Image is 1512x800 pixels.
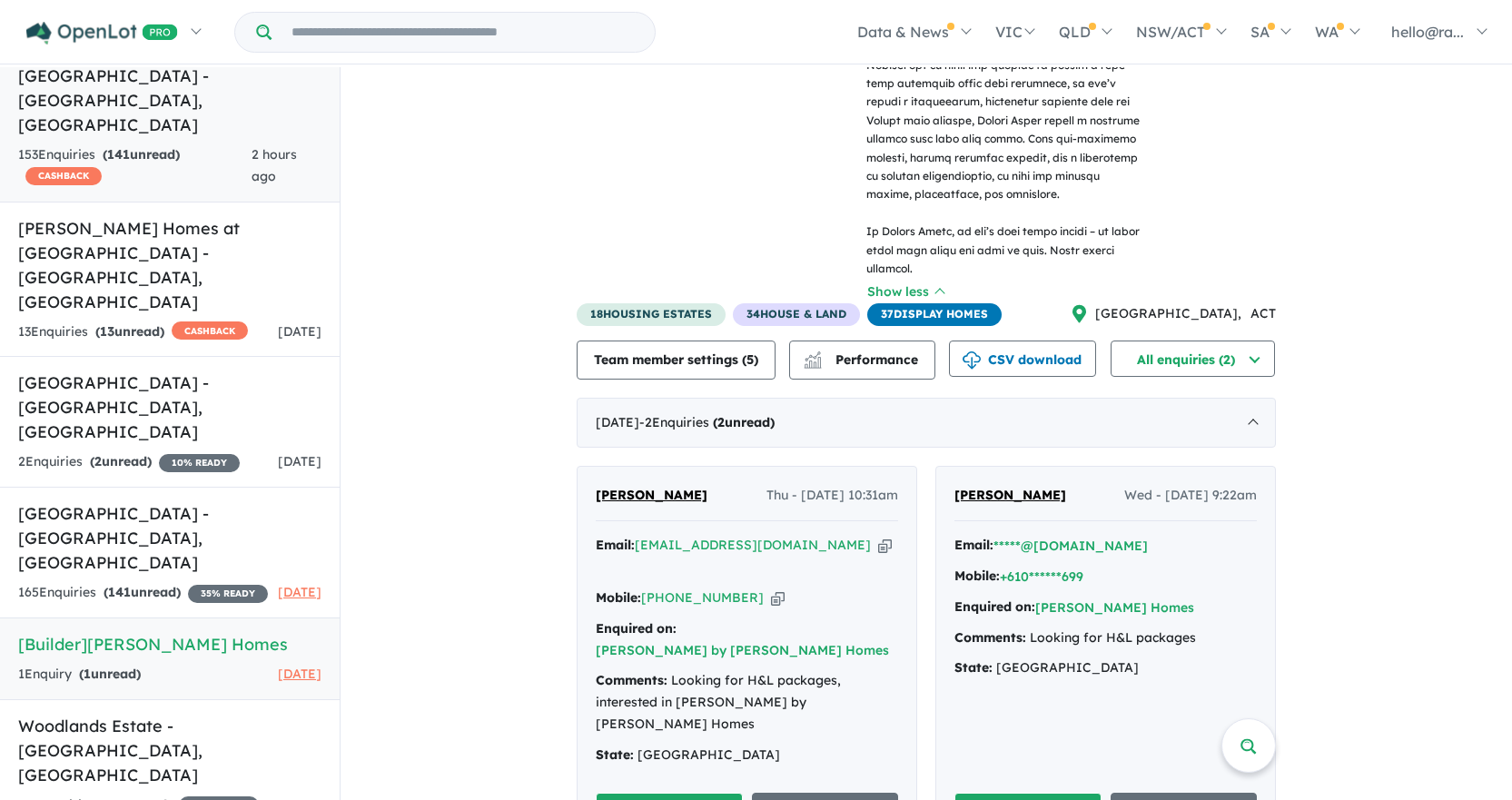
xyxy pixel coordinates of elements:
[94,453,102,469] span: 2
[90,453,152,469] strong: ( unread)
[713,414,775,430] strong: ( unread)
[252,146,297,184] span: 2 hours ago
[26,22,178,44] img: Openlot PRO Logo White
[954,568,1000,584] strong: Mobile:
[954,627,1257,649] div: Looking for H&L packages
[104,584,181,600] strong: ( unread)
[954,537,993,553] strong: Email:
[954,487,1066,503] span: [PERSON_NAME]
[867,303,1002,326] span: 37 Display Homes
[84,666,91,682] span: 1
[18,632,321,657] h5: [Builder] [PERSON_NAME] Homes
[172,321,248,340] span: CASHBACK
[733,303,860,326] span: 34 House & Land
[95,323,164,340] strong: ( unread)
[954,657,1257,679] div: [GEOGRAPHIC_DATA]
[25,167,102,185] span: CASHBACK
[596,670,898,735] div: Looking for H&L packages, interested in [PERSON_NAME] by [PERSON_NAME] Homes
[949,341,1096,377] button: CSV download
[18,582,268,604] div: 165 Enquir ies
[954,485,1066,507] a: [PERSON_NAME]
[596,589,641,606] strong: Mobile:
[596,642,889,658] a: [PERSON_NAME] by [PERSON_NAME] Homes
[107,146,130,163] span: 141
[577,303,726,326] span: 18 housing estates
[596,485,707,507] a: [PERSON_NAME]
[866,281,944,302] button: Show less
[18,714,321,787] h5: Woodlands Estate - [GEOGRAPHIC_DATA] , [GEOGRAPHIC_DATA]
[596,746,634,763] strong: State:
[18,664,141,686] div: 1 Enquir y
[79,666,141,682] strong: ( unread)
[963,351,981,370] img: download icon
[278,666,321,682] span: [DATE]
[596,487,707,503] span: [PERSON_NAME]
[954,629,1026,646] strong: Comments:
[103,146,180,163] strong: ( unread)
[804,357,822,369] img: bar-chart.svg
[596,620,677,637] strong: Enquired on:
[1391,23,1464,41] span: hello@ra...
[746,351,754,368] span: 5
[1250,303,1276,325] span: ACT
[18,216,321,314] h5: [PERSON_NAME] Homes at [GEOGRAPHIC_DATA] - [GEOGRAPHIC_DATA] , [GEOGRAPHIC_DATA]
[789,341,935,380] button: Performance
[278,323,321,340] span: [DATE]
[639,414,775,430] span: - 2 Enquir ies
[188,585,268,603] span: 35 % READY
[18,321,248,343] div: 13 Enquir ies
[159,454,240,472] span: 10 % READY
[18,144,252,188] div: 153 Enquir ies
[635,537,871,553] a: [EMAIL_ADDRESS][DOMAIN_NAME]
[805,351,821,361] img: line-chart.svg
[1111,341,1275,377] button: All enquiries (2)
[18,64,321,137] h5: [GEOGRAPHIC_DATA] - [GEOGRAPHIC_DATA] , [GEOGRAPHIC_DATA]
[1035,599,1194,616] a: [PERSON_NAME] Homes
[278,584,321,600] span: [DATE]
[878,536,892,555] button: Copy
[806,351,918,368] span: Performance
[577,341,776,380] button: Team member settings (5)
[596,745,898,766] div: [GEOGRAPHIC_DATA]
[577,398,1276,449] div: [DATE]
[1095,303,1241,325] span: [GEOGRAPHIC_DATA] ,
[766,485,898,507] span: Thu - [DATE] 10:31am
[275,13,651,52] input: Try estate name, suburb, builder or developer
[717,414,725,430] span: 2
[641,589,764,606] a: [PHONE_NUMBER]
[954,659,993,676] strong: State:
[1124,485,1257,507] span: Wed - [DATE] 9:22am
[100,323,114,340] span: 13
[954,598,1035,615] strong: Enquired on:
[596,641,889,660] button: [PERSON_NAME] by [PERSON_NAME] Homes
[18,451,240,473] div: 2 Enquir ies
[771,588,785,607] button: Copy
[18,370,321,444] h5: [GEOGRAPHIC_DATA] - [GEOGRAPHIC_DATA] , [GEOGRAPHIC_DATA]
[596,672,667,688] strong: Comments:
[108,584,131,600] span: 141
[18,501,321,575] h5: [GEOGRAPHIC_DATA] - [GEOGRAPHIC_DATA] , [GEOGRAPHIC_DATA]
[596,537,635,553] strong: Email:
[278,453,321,469] span: [DATE]
[1035,598,1194,617] button: [PERSON_NAME] Homes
